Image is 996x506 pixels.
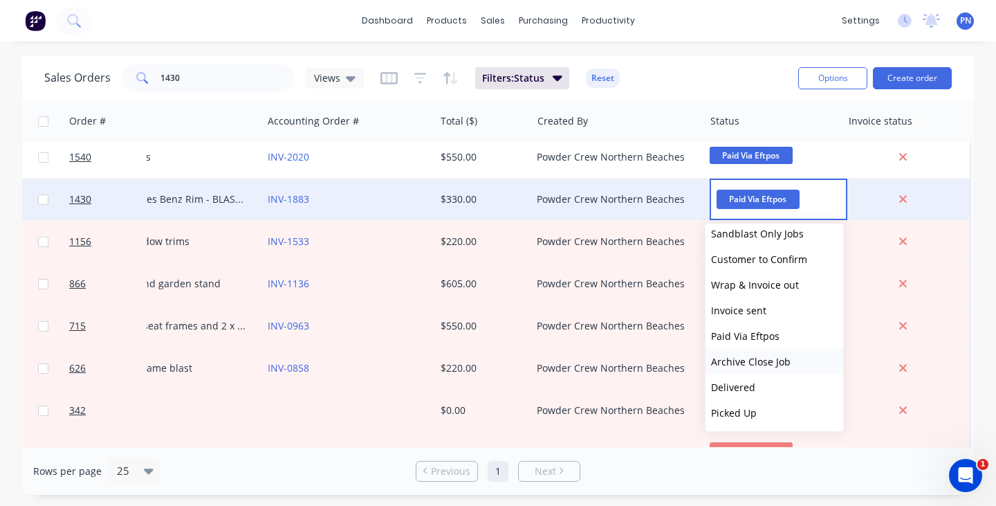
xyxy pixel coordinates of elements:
span: PN [960,15,971,27]
div: 1 x table and garden stand [95,277,249,291]
span: Next [535,464,556,478]
div: Powder Crew Northern Beaches [537,361,690,375]
a: 342 [69,390,152,431]
button: Options [798,67,867,89]
div: settings [835,10,887,31]
span: 626 [69,361,86,375]
a: 626 [69,347,152,389]
div: Powder Crew Northern Beaches [537,192,690,206]
span: 342 [69,404,86,417]
div: purchasing [512,10,575,31]
button: Create order [873,67,952,89]
div: $550.00 [441,150,522,164]
iframe: Intercom live chat [949,459,982,492]
a: dashboard [355,10,420,31]
a: Previous page [416,464,477,478]
span: 16 [69,446,80,460]
a: 1156 [69,221,152,262]
a: Next page [519,464,580,478]
div: $220.00 [441,361,522,375]
ul: Pagination [410,461,586,482]
button: Wrap & Invoice out [705,272,844,298]
div: Powder Crew Northern Beaches [537,446,690,460]
div: Created By [537,114,588,128]
div: Accounting Order # [268,114,359,128]
span: 715 [69,319,86,333]
div: $550.00 [441,319,522,333]
a: INV-0963 [268,319,309,332]
span: Archived [710,442,793,460]
div: productivity [575,10,642,31]
span: Filters: Status [482,71,544,85]
button: Reset [586,69,620,88]
span: Customer to Confirm [711,253,807,266]
div: Status [710,114,739,128]
button: Customer to Confirm [705,246,844,272]
div: 8 x vw window trims [95,235,249,249]
span: Sandblast Only Jobs [711,227,804,240]
span: Paid Via Eftpos [717,190,800,208]
span: 1 [977,459,988,470]
button: Picked Up [705,400,844,426]
a: INV-1533 [268,235,309,248]
span: Picked Up [711,406,757,419]
div: Order # [69,114,106,128]
button: Invoice sent [705,298,844,323]
input: Search... [160,64,295,92]
div: $605.00 [441,277,522,291]
img: Factory [25,10,46,31]
a: INV-2020 [268,150,309,163]
div: $330.00 [441,192,522,206]
a: INV-1883 [268,192,309,206]
div: $495.00 [441,446,522,460]
span: Delivered [711,381,755,394]
span: Paid Via Eftpos [710,147,793,164]
a: INV-1136 [268,277,309,290]
div: Powder Crew Northern Beaches [537,404,690,417]
a: 1430 [69,179,152,220]
span: Previous [431,464,470,478]
div: Invoice status [849,114,912,128]
a: 866 [69,263,152,305]
button: Sandblast Only Jobs [705,221,844,246]
div: 1 x Mercedes Benz Rim - BLAST + POWDER COAT - Prismatic Mercedes Iridium Silver [95,192,249,206]
div: Lachlan [95,446,249,460]
a: INV-0072 [268,446,309,459]
div: products [420,10,474,31]
div: 3 x bench seat frames and 2 x trims [95,319,249,333]
span: Invoice sent [711,304,766,317]
a: 1540 [69,136,152,178]
a: 715 [69,305,152,347]
span: Views [314,71,340,85]
div: Powder Crew Northern Beaches [537,277,690,291]
button: Paid Via Eftpos [705,323,844,349]
div: $0.00 [441,404,522,417]
div: $220.00 [441,235,522,249]
span: Archive Close Job [711,355,791,368]
h1: Sales Orders [44,71,111,84]
a: Page 1 is your current page [488,461,508,482]
div: sales [474,10,512,31]
span: Rows per page [33,464,102,478]
span: 1156 [69,235,91,249]
div: Powder Crew Northern Beaches [537,150,690,164]
a: 16 [69,432,152,473]
button: Filters:Status [475,67,569,89]
div: Powder Crew Northern Beaches [537,235,690,249]
span: 866 [69,277,86,291]
div: 1 x scout frame blast [95,361,249,375]
span: 1540 [69,150,91,164]
div: 4 x VL doors [95,150,249,164]
div: Total ($) [441,114,477,128]
button: Delivered [705,374,844,400]
div: Powder Crew Northern Beaches [537,319,690,333]
span: Wrap & Invoice out [711,278,799,291]
a: INV-0858 [268,361,309,374]
button: Archive Close Job [705,349,844,374]
span: Paid Via Eftpos [711,329,780,343]
span: 1430 [69,192,91,206]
